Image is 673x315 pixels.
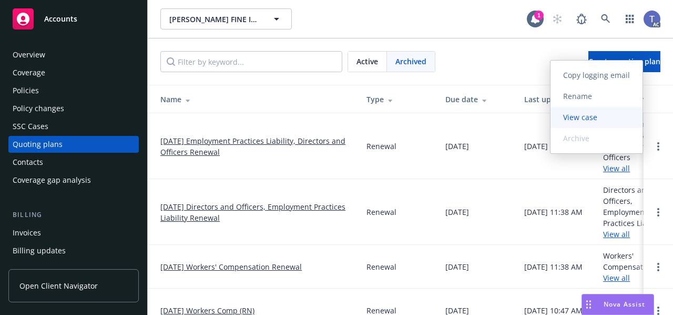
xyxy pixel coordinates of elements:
div: Policies [13,82,39,99]
div: Quoting plans [13,136,63,153]
div: Drag to move [582,294,595,314]
a: [DATE] Directors and Officers, Employment Practices Liability Renewal [160,201,350,223]
div: [DATE] [445,261,469,272]
div: Type [366,94,429,105]
a: Open options [652,140,665,153]
a: Policy changes [8,100,139,117]
div: Overview [13,46,45,63]
a: View all [603,229,630,239]
div: Name [160,94,350,105]
span: Accounts [44,15,77,23]
a: Policies [8,82,139,99]
a: Open options [652,206,665,219]
a: Start snowing [547,8,568,29]
div: Invoices [13,224,41,241]
a: View all [603,163,630,173]
div: Policy changes [13,100,64,117]
div: [DATE] 11:38 AM [524,206,583,218]
a: View all [603,273,630,283]
div: Contacts [13,154,43,171]
div: Account charges [13,260,71,277]
span: Archive [550,133,602,143]
span: Open Client Navigator [19,280,98,291]
span: View case [550,112,610,122]
div: [DATE] 11:38 AM [524,261,583,272]
div: [DATE] [445,141,469,152]
a: [DATE] Workers' Compensation Renewal [160,261,302,272]
span: Active [356,56,378,67]
button: Nova Assist [582,294,654,315]
img: photo [644,11,660,27]
a: Accounts [8,4,139,34]
a: Create quoting plan [588,51,660,72]
a: Contacts [8,154,139,171]
a: Open options [652,261,665,273]
div: [DATE] 2:29 PM [524,141,578,152]
a: Coverage gap analysis [8,172,139,189]
a: Coverage [8,64,139,81]
div: 1 [534,11,544,20]
span: [PERSON_NAME] FINE ICE CREAMS LLC [169,14,260,25]
div: Due date [445,94,507,105]
a: Quoting plans [8,136,139,153]
span: Create quoting plan [588,56,660,66]
span: Archived [395,56,426,67]
span: Nova Assist [604,300,645,309]
input: Filter by keyword... [160,51,342,72]
a: Search [595,8,616,29]
div: Coverage gap analysis [13,172,91,189]
div: [DATE] [445,206,469,218]
a: Account charges [8,260,139,277]
a: Billing updates [8,242,139,259]
div: Billing [8,210,139,220]
a: Invoices [8,224,139,241]
span: Copy logging email [550,70,643,80]
a: Report a Bug [571,8,592,29]
button: [PERSON_NAME] FINE ICE CREAMS LLC [160,8,292,29]
div: Coverage [13,64,45,81]
div: Renewal [366,261,396,272]
a: SSC Cases [8,118,139,135]
a: Switch app [619,8,640,29]
div: Last updated [524,94,586,105]
div: Renewal [366,141,396,152]
div: SSC Cases [13,118,48,135]
div: Billing updates [13,242,66,259]
span: Rename [550,91,605,101]
a: Overview [8,46,139,63]
div: Renewal [366,206,396,218]
a: [DATE] Employment Practices Liability, Directors and Officers Renewal [160,135,350,157]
